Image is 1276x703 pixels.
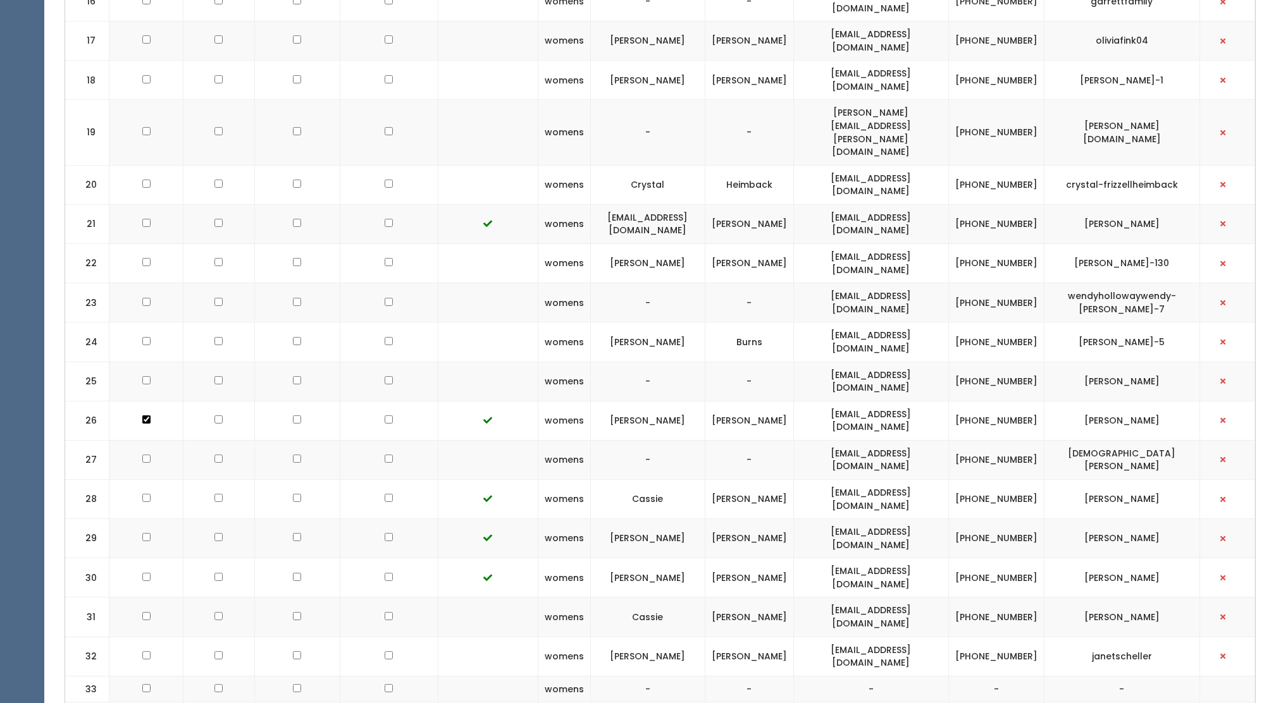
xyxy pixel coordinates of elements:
td: janetscheller [1044,637,1199,676]
td: [PERSON_NAME] [705,480,793,519]
td: [PERSON_NAME] [1044,204,1199,243]
td: 23 [65,283,109,322]
td: [PERSON_NAME] [1044,362,1199,401]
td: [PHONE_NUMBER] [948,362,1044,401]
td: [PHONE_NUMBER] [948,558,1044,597]
td: - [590,440,705,479]
td: womens [538,283,590,322]
td: [PERSON_NAME] [590,519,705,558]
td: [PERSON_NAME] [1044,558,1199,597]
td: Crystal [590,165,705,204]
td: [EMAIL_ADDRESS][DOMAIN_NAME] [793,165,948,204]
td: oliviafink04 [1044,21,1199,61]
td: [PERSON_NAME][DOMAIN_NAME] [1044,100,1199,165]
td: - [590,362,705,401]
td: womens [538,100,590,165]
td: [EMAIL_ADDRESS][DOMAIN_NAME] [793,283,948,322]
td: [EMAIL_ADDRESS][DOMAIN_NAME] [793,204,948,243]
td: [PERSON_NAME] [1044,519,1199,558]
td: [PHONE_NUMBER] [948,480,1044,519]
td: [PHONE_NUMBER] [948,401,1044,440]
td: [PHONE_NUMBER] [948,283,1044,322]
td: 27 [65,440,109,479]
td: [EMAIL_ADDRESS][DOMAIN_NAME] [590,204,705,243]
td: [EMAIL_ADDRESS][DOMAIN_NAME] [793,61,948,100]
td: Burns [705,322,793,362]
td: [PERSON_NAME]-130 [1044,244,1199,283]
td: womens [538,637,590,676]
td: - [948,676,1044,702]
td: 32 [65,637,109,676]
td: [EMAIL_ADDRESS][DOMAIN_NAME] [793,21,948,61]
td: [EMAIL_ADDRESS][DOMAIN_NAME] [793,244,948,283]
td: - [590,100,705,165]
td: 25 [65,362,109,401]
td: [EMAIL_ADDRESS][DOMAIN_NAME] [793,519,948,558]
td: - [705,676,793,702]
td: [EMAIL_ADDRESS][DOMAIN_NAME] [793,558,948,597]
td: [PERSON_NAME] [590,21,705,61]
td: - [590,676,705,702]
td: womens [538,519,590,558]
td: [PERSON_NAME]-1 [1044,61,1199,100]
td: [EMAIL_ADDRESS][DOMAIN_NAME] [793,322,948,362]
td: [EMAIL_ADDRESS][DOMAIN_NAME] [793,480,948,519]
td: [PERSON_NAME] [590,244,705,283]
td: [PHONE_NUMBER] [948,597,1044,637]
td: 19 [65,100,109,165]
td: [PHONE_NUMBER] [948,204,1044,243]
td: wendyhollowaywendy-[PERSON_NAME]-7 [1044,283,1199,322]
td: [EMAIL_ADDRESS][DOMAIN_NAME] [793,597,948,637]
td: womens [538,676,590,702]
td: [PERSON_NAME] [590,558,705,597]
td: [PERSON_NAME] [1044,480,1199,519]
td: womens [538,61,590,100]
td: [PERSON_NAME] [590,61,705,100]
td: 17 [65,21,109,61]
td: womens [538,597,590,637]
td: crystal-frizzellheimback [1044,165,1199,204]
td: 18 [65,61,109,100]
td: womens [538,480,590,519]
td: 20 [65,165,109,204]
td: [PERSON_NAME] [590,322,705,362]
td: womens [538,558,590,597]
td: [PERSON_NAME] [1044,401,1199,440]
td: Cassie [590,480,705,519]
td: [EMAIL_ADDRESS][DOMAIN_NAME] [793,401,948,440]
td: [PERSON_NAME] [705,61,793,100]
td: [PERSON_NAME] [705,204,793,243]
td: womens [538,204,590,243]
td: [PHONE_NUMBER] [948,165,1044,204]
td: [PERSON_NAME] [590,401,705,440]
td: - [705,440,793,479]
td: [DEMOGRAPHIC_DATA][PERSON_NAME] [1044,440,1199,479]
td: 21 [65,204,109,243]
td: 26 [65,401,109,440]
td: - [705,100,793,165]
td: [PERSON_NAME]-5 [1044,322,1199,362]
td: [PHONE_NUMBER] [948,519,1044,558]
td: - [1044,676,1199,702]
td: [PHONE_NUMBER] [948,244,1044,283]
td: [PERSON_NAME] [705,519,793,558]
td: womens [538,165,590,204]
td: 24 [65,322,109,362]
td: [PERSON_NAME] [705,244,793,283]
td: [PERSON_NAME] [705,597,793,637]
td: womens [538,362,590,401]
td: [PHONE_NUMBER] [948,21,1044,61]
td: womens [538,21,590,61]
td: [PHONE_NUMBER] [948,440,1044,479]
td: womens [538,244,590,283]
td: - [590,283,705,322]
td: 33 [65,676,109,702]
td: [PERSON_NAME] [705,558,793,597]
td: womens [538,440,590,479]
td: [PERSON_NAME][EMAIL_ADDRESS][PERSON_NAME][DOMAIN_NAME] [793,100,948,165]
td: 31 [65,597,109,637]
td: - [705,362,793,401]
td: [PHONE_NUMBER] [948,61,1044,100]
td: [PERSON_NAME] [590,637,705,676]
td: 29 [65,519,109,558]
